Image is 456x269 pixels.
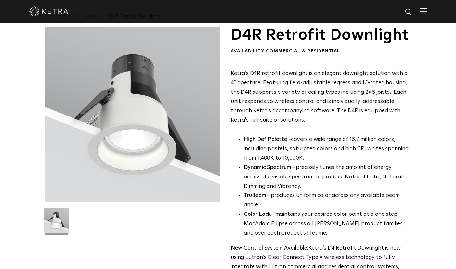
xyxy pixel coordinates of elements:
[266,49,340,53] span: Commercial & Residential
[29,6,68,16] img: ketra-logo-2019-white
[244,191,410,210] li: —produces uniform color across any available beam angle.
[244,193,266,198] strong: TruBeam
[244,165,291,170] strong: Dynamic Spectrum
[231,48,410,55] div: Availability:
[231,27,410,43] h1: D4R Retrofit Downlight
[244,212,271,217] strong: Color Lock
[405,8,413,16] img: search icon
[420,8,427,14] img: Hamburger%20Nav.svg
[44,208,69,238] img: D4R Retrofit Downlight
[244,137,291,142] strong: High Def Palette -
[231,69,410,125] p: Ketra’s D4R retrofit downlight is an elegant downlight solution with a 4” aperture. Featuring fie...
[244,210,410,238] li: —maintains your desired color point at a one step MacAdam Ellipse across all [PERSON_NAME] produc...
[244,135,410,163] p: covers a wide range of 16.7 million colors, including pastels, saturated colors and high CRI whit...
[231,245,308,251] strong: New Control System Available:
[244,163,410,191] li: —precisely tunes the amount of energy across the visible spectrum to produce Natural Light, Natur...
